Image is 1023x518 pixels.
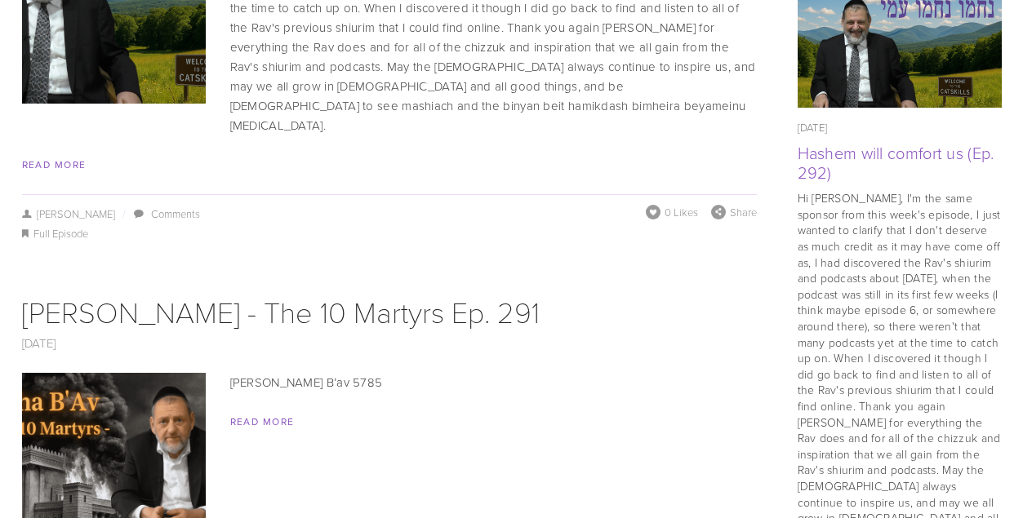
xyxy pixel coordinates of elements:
span: 0 Likes [665,205,698,219]
a: Read More [230,414,295,428]
div: Share [711,205,757,219]
a: [PERSON_NAME] [22,206,116,221]
a: Comments [151,206,200,221]
a: Read More [22,157,87,171]
span: / [115,206,131,221]
time: [DATE] [798,120,828,135]
a: Hashem will comfort us (Ep. 292) [798,141,994,184]
p: [PERSON_NAME] B’av 5785 [22,373,757,392]
a: [PERSON_NAME] - The 10 Martyrs Ep. 291 [22,291,540,331]
a: [DATE] [22,334,56,352]
a: Full Episode [33,226,88,241]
